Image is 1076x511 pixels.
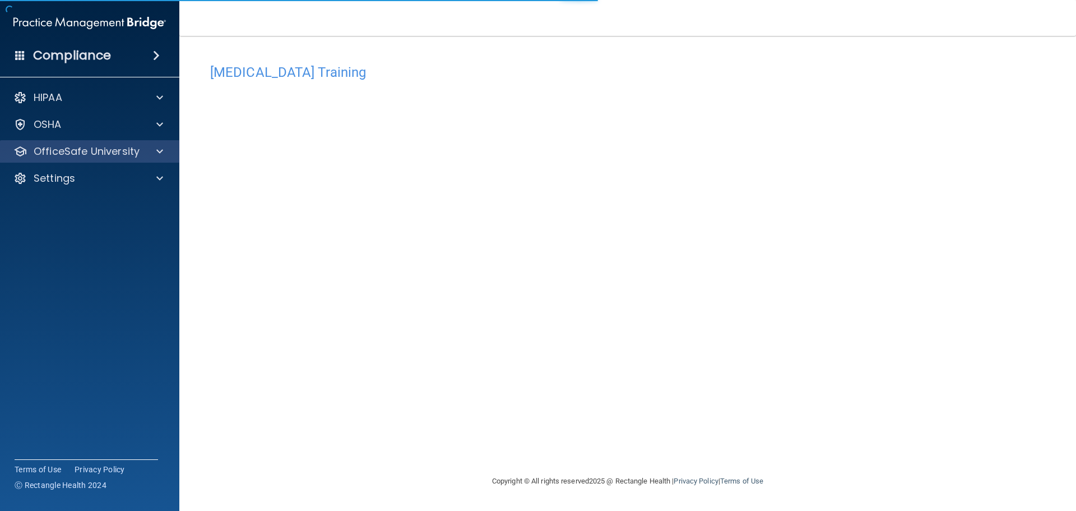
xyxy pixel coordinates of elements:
h4: [MEDICAL_DATA] Training [210,65,1045,80]
a: Privacy Policy [75,464,125,475]
h4: Compliance [33,48,111,63]
iframe: covid-19 [210,86,771,431]
a: Terms of Use [15,464,61,475]
p: OfficeSafe University [34,145,140,158]
a: Settings [13,172,163,185]
a: Terms of Use [720,477,763,485]
a: HIPAA [13,91,163,104]
a: OfficeSafe University [13,145,163,158]
a: Privacy Policy [674,477,718,485]
p: OSHA [34,118,62,131]
p: HIPAA [34,91,62,104]
p: Settings [34,172,75,185]
a: OSHA [13,118,163,131]
span: Ⓒ Rectangle Health 2024 [15,480,106,491]
iframe: Drift Widget Chat Controller [882,431,1063,476]
img: PMB logo [13,12,166,34]
div: Copyright © All rights reserved 2025 @ Rectangle Health | | [423,463,832,499]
